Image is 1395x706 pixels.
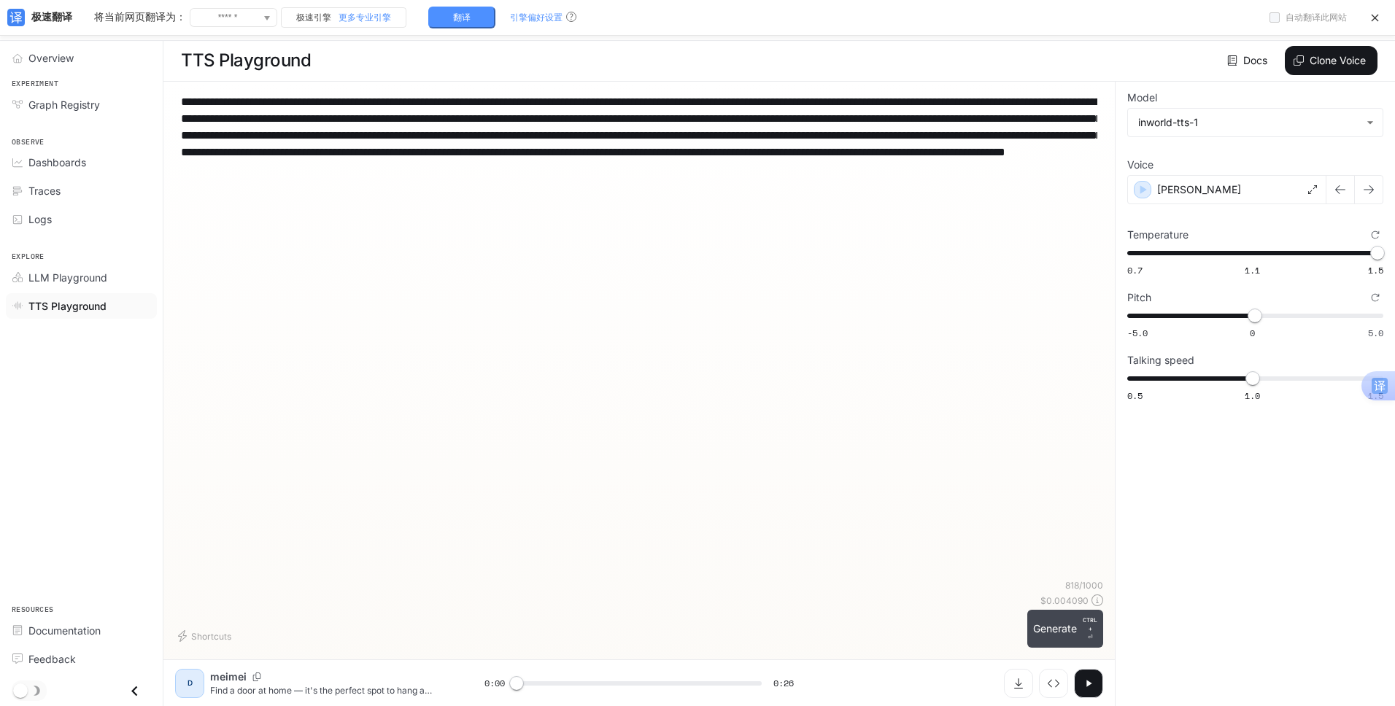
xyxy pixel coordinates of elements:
p: [PERSON_NAME] [1157,182,1241,197]
p: Model [1127,93,1157,103]
span: 1.5 [1368,264,1383,276]
span: 0.5 [1127,389,1143,402]
button: Shortcuts [175,624,237,648]
span: 0:26 [773,676,794,691]
span: TTS Playground [28,298,107,314]
span: Traces [28,183,61,198]
button: Copy Voice ID [247,672,267,681]
span: 0:00 [484,676,505,691]
span: 1.1 [1245,264,1260,276]
a: Dashboards [6,150,157,175]
span: Dashboards [28,155,86,170]
a: Graph Registry [6,92,157,117]
a: Documentation [6,618,157,643]
a: Docs [1224,46,1273,75]
span: Logs [28,212,52,227]
a: Feedback [6,646,157,672]
button: Download audio [1004,669,1033,698]
span: Feedback [28,651,76,667]
span: 1.0 [1245,389,1260,402]
p: Pitch [1127,292,1151,303]
div: inworld-tts-1 [1138,115,1359,130]
button: Inspect [1039,669,1068,698]
p: CTRL + [1083,616,1097,633]
p: Voice [1127,160,1154,170]
span: -5.0 [1127,327,1148,339]
span: Graph Registry [28,97,100,112]
p: Talking speed [1127,355,1194,365]
span: 0.7 [1127,264,1143,276]
p: $ 0.004090 [1040,594,1089,607]
span: Documentation [28,623,101,638]
span: Dark mode toggle [13,682,28,698]
span: 5.0 [1368,327,1383,339]
p: ⏎ [1083,616,1097,642]
p: Temperature [1127,230,1189,240]
span: LLM Playground [28,270,107,285]
div: D [178,672,201,695]
span: 0 [1250,327,1255,339]
button: GenerateCTRL +⏎ [1027,610,1103,648]
button: Reset to default [1367,290,1383,306]
p: 818 / 1000 [1065,579,1103,591]
span: Overview [28,50,74,66]
button: Close drawer [118,676,151,706]
button: Reset to default [1367,227,1383,243]
p: Find a door at home — it's the perfect spot to hang a storage bag. This hanging organizer comes w... [210,684,449,697]
a: Logs [6,206,157,232]
p: meimei [210,670,247,684]
a: Traces [6,178,157,203]
a: Overview [6,45,157,71]
h1: TTS Playground [181,46,311,75]
a: TTS Playground [6,293,157,319]
button: Clone Voice [1285,46,1377,75]
div: inworld-tts-1 [1128,109,1383,136]
a: LLM Playground [6,265,157,290]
